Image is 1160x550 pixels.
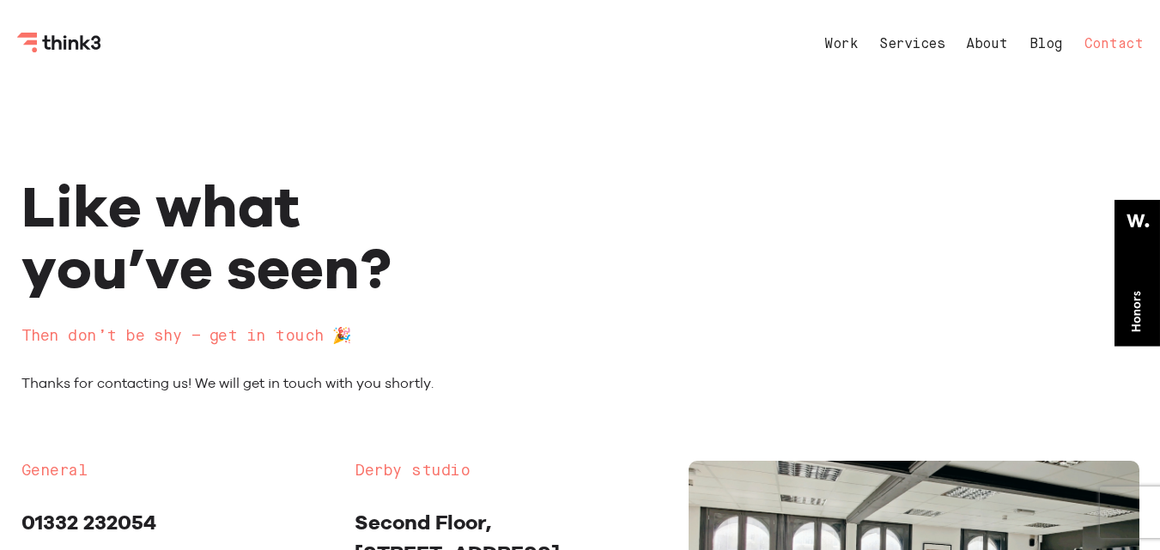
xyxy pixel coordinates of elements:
[824,38,858,51] a: Work
[17,39,103,56] a: Think3 Logo
[355,461,663,481] h2: Derby studio
[966,38,1008,51] a: About
[21,324,1139,349] h2: Then don’t be shy – get in touch 🎉
[21,510,156,535] a: 01332 232054
[1029,38,1063,51] a: Blog
[21,175,1139,299] h1: Like what you’ve seen?
[1084,38,1144,51] a: Contact
[21,375,1139,392] div: Thanks for contacting us! We will get in touch with you shortly.
[21,461,330,481] h2: General
[879,38,944,51] a: Services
